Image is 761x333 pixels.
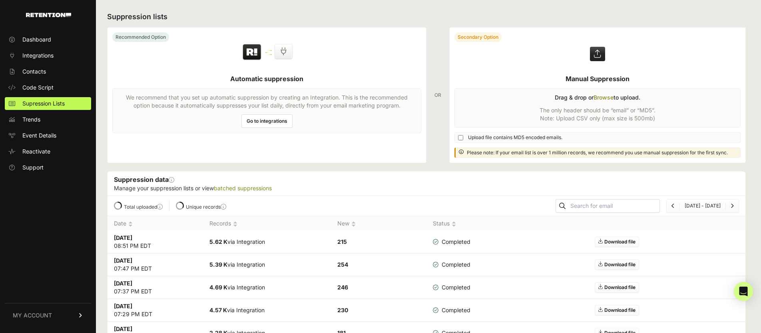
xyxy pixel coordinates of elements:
[337,307,348,313] strong: 230
[124,204,163,210] label: Total uploaded
[5,145,91,158] a: Reactivate
[13,311,52,319] span: MY ACCOUNT
[108,171,745,195] div: Suppression data
[595,237,639,247] a: Download file
[22,36,51,44] span: Dashboard
[22,116,40,124] span: Trends
[114,184,739,192] p: Manage your suppression lists or view
[5,113,91,126] a: Trends
[108,299,203,322] td: 07:29 PM EDT
[22,100,65,108] span: Supression Lists
[5,129,91,142] a: Event Details
[595,282,639,293] a: Download file
[209,307,227,313] strong: 4.57 K
[108,231,203,253] td: 08:51 PM EDT
[22,52,54,60] span: Integrations
[433,306,470,314] span: Completed
[666,199,739,213] nav: Page navigation
[242,44,262,61] img: Retention
[265,50,272,51] img: integration
[114,234,132,241] strong: [DATE]
[108,216,203,231] th: Date
[209,284,227,291] strong: 4.69 K
[434,27,441,163] div: OR
[337,284,348,291] strong: 246
[433,261,470,269] span: Completed
[5,97,91,110] a: Supression Lists
[595,259,639,270] a: Download file
[233,221,237,227] img: no_sort-eaf950dc5ab64cae54d48a5578032e96f70b2ecb7d747501f34c8f2db400fb66.gif
[468,134,562,141] span: Upload file contains MD5 encoded emails.
[209,261,227,268] strong: 5.39 K
[5,49,91,62] a: Integrations
[452,221,456,227] img: no_sort-eaf950dc5ab64cae54d48a5578032e96f70b2ecb7d747501f34c8f2db400fb66.gif
[108,276,203,299] td: 07:37 PM EDT
[128,221,133,227] img: no_sort-eaf950dc5ab64cae54d48a5578032e96f70b2ecb7d747501f34c8f2db400fb66.gif
[5,303,91,327] a: MY ACCOUNT
[230,74,303,84] h5: Automatic suppression
[186,204,226,210] label: Unique records
[426,216,490,231] th: Status
[203,216,331,231] th: Records
[241,114,293,128] a: Go to integrations
[114,280,132,287] strong: [DATE]
[5,65,91,78] a: Contacts
[265,54,272,55] img: integration
[114,325,132,332] strong: [DATE]
[114,257,132,264] strong: [DATE]
[433,283,470,291] span: Completed
[112,32,169,42] div: Recommended Option
[569,200,659,211] input: Search for email
[22,148,50,156] span: Reactivate
[22,84,54,92] span: Code Script
[203,276,331,299] td: via Integration
[203,299,331,322] td: via Integration
[22,132,56,140] span: Event Details
[5,33,91,46] a: Dashboard
[108,253,203,276] td: 07:47 PM EDT
[118,94,416,110] p: We recommend that you set up automatic suppression by creating an Integration. This is the recomm...
[203,253,331,276] td: via Integration
[351,221,356,227] img: no_sort-eaf950dc5ab64cae54d48a5578032e96f70b2ecb7d747501f34c8f2db400fb66.gif
[595,305,639,315] a: Download file
[337,238,347,245] strong: 215
[114,303,132,309] strong: [DATE]
[671,203,675,209] a: Previous
[331,216,426,231] th: New
[337,261,348,268] strong: 254
[203,231,331,253] td: via Integration
[265,52,272,53] img: integration
[731,203,734,209] a: Next
[5,81,91,94] a: Code Script
[433,238,470,246] span: Completed
[107,11,746,22] h2: Suppression lists
[26,13,71,17] img: Retention.com
[5,161,91,174] a: Support
[679,203,725,209] li: [DATE] - [DATE]
[22,68,46,76] span: Contacts
[734,282,753,301] div: Open Intercom Messenger
[214,185,272,191] a: batched suppressions
[458,135,463,140] input: Upload file contains MD5 encoded emails.
[209,238,227,245] strong: 5.62 K
[22,164,44,171] span: Support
